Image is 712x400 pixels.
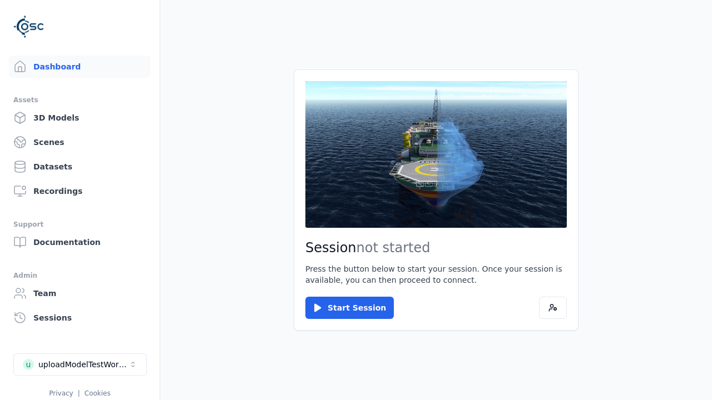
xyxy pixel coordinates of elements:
a: Cookies [85,389,111,397]
a: Privacy [49,389,73,397]
a: Team [9,282,151,304]
img: Logo [13,11,44,42]
div: Admin [13,269,146,282]
a: Datasets [9,156,151,178]
h2: Session [305,239,567,257]
a: Scenes [9,131,151,153]
p: Press the button below to start your session. Once your session is available, you can then procee... [305,263,567,286]
span: not started [357,240,431,256]
div: Support [13,218,146,231]
span: | [78,389,80,397]
a: 3D Models [9,107,151,129]
a: Documentation [9,231,151,253]
button: Start Session [305,297,394,319]
div: u [23,359,34,370]
div: uploadModelTestWorkspace [38,359,128,370]
div: Assets [13,93,146,107]
a: Sessions [9,307,151,329]
a: Dashboard [9,56,151,78]
button: Select a workspace [13,353,147,376]
a: Recordings [9,180,151,202]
